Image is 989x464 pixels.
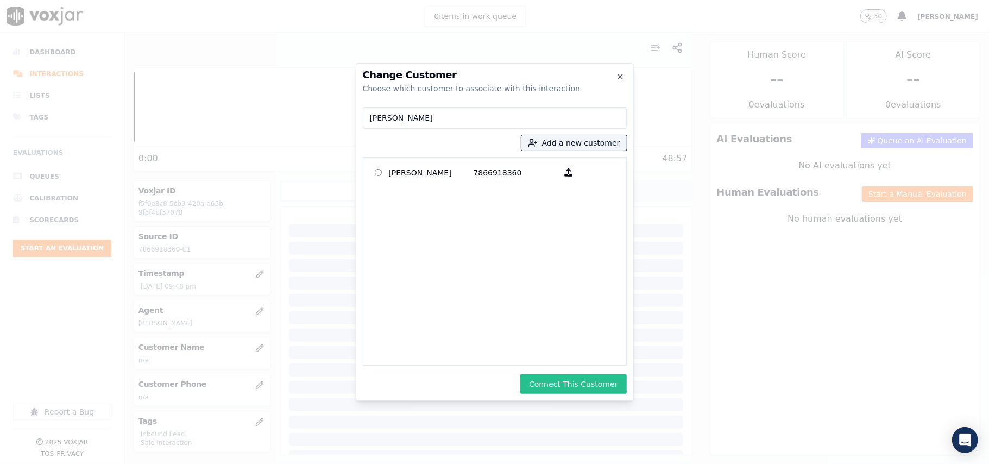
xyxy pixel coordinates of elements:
[363,83,627,94] div: Choose which customer to associate with this interaction
[375,169,382,176] input: [PERSON_NAME] 7866918360
[520,374,626,394] button: Connect This Customer
[363,70,627,80] h2: Change Customer
[474,164,558,181] p: 7866918360
[363,107,627,129] input: Search Customers
[389,164,474,181] p: [PERSON_NAME]
[521,135,627,151] button: Add a new customer
[952,427,978,453] div: Open Intercom Messenger
[558,164,579,181] button: [PERSON_NAME] 7866918360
